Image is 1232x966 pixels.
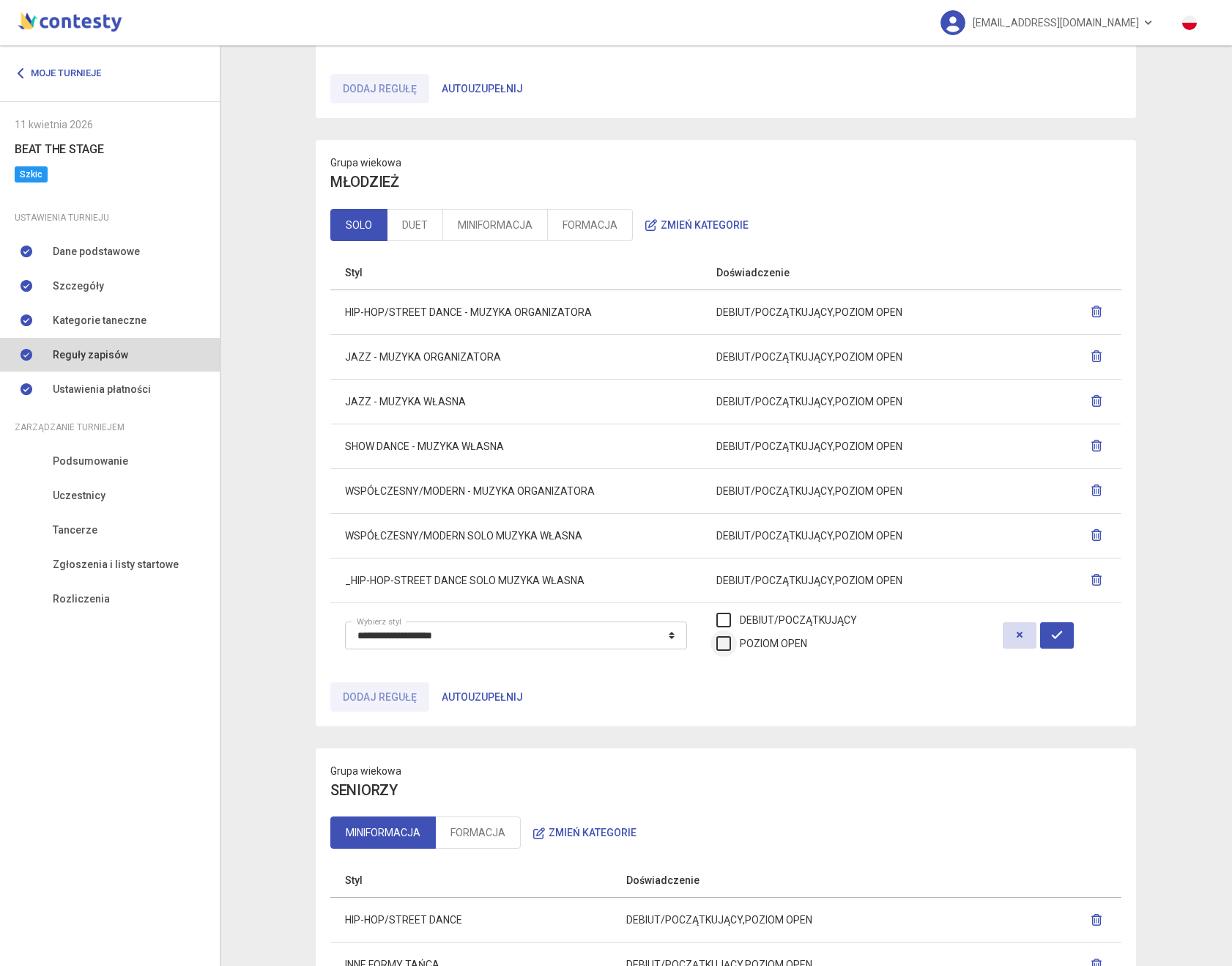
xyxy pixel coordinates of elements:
span: DEBIUT/POCZĄTKUJĄCY [626,914,745,926]
a: MINIFORMACJA [442,209,548,241]
td: SHOW DANCE - MUZYKA WŁASNA [330,424,702,468]
span: Szczegóły [53,278,104,294]
span: Reguły zapisów [53,347,128,363]
span: DEBIUT/POCZĄTKUJĄCY [716,396,835,408]
h4: SENIORZY [330,779,1121,802]
span: POZIOM OPEN [835,530,902,542]
a: MINIFORMACJA [330,816,436,849]
span: DEBIUT/POCZĄTKUJĄCY [716,351,835,363]
div: 11 kwietnia 2026 [15,117,205,133]
span: Rozliczenia [53,591,110,607]
div: Ustawienia turnieju [15,210,205,226]
th: Doświadczenie [702,256,988,290]
span: DEBIUT/POCZĄTKUJĄCY [716,530,835,542]
a: DUET [387,209,443,241]
span: POZIOM OPEN [835,306,902,318]
a: FORMACJA [435,816,521,849]
p: Grupa wiekowa [330,155,1121,171]
td: JAZZ - MUZYKA ORGANIZATORA [330,334,702,379]
label: DEBIUT/POCZĄTKUJĄCY [716,612,857,628]
span: Uczestnicy [53,487,105,504]
a: Moje turnieje [15,60,112,86]
td: JAZZ - MUZYKA WŁASNA [330,379,702,424]
span: [EMAIL_ADDRESS][DOMAIN_NAME] [973,7,1139,38]
span: Zarządzanie turniejem [15,419,125,435]
span: DEBIUT/POCZĄTKUJĄCY [716,485,835,497]
span: POZIOM OPEN [835,351,902,363]
button: Zmień kategorie [633,210,761,240]
span: POZIOM OPEN [835,396,902,408]
p: Grupa wiekowa [330,763,1121,779]
button: Autouzupełnij [429,74,535,103]
td: HIP-HOP/STREET DANCE - MUZYKA ORGANIZATORA [330,290,702,334]
td: _HIP-HOP-STREET DANCE SOLO MUZYKA WŁASNA [330,558,702,602]
th: Styl [330,863,612,898]
td: WSPÓŁCZESNY/MODERN - MUZYKA ORGANIZATORA [330,468,702,513]
th: Styl [330,256,702,290]
span: Kategorie taneczne [53,312,146,328]
span: POZIOM OPEN [835,485,902,497]
a: SOLO [330,209,387,241]
button: Zmień kategorie [521,818,649,847]
span: Zgłoszenia i listy startowe [53,556,179,572]
span: DEBIUT/POCZĄTKUJĄCY [716,440,835,452]
span: Szkic [15,166,48,182]
span: Dane podstawowe [53,243,140,259]
td: WSPÓŁCZESNY/MODERN SOLO MUZYKA WŁASNA [330,513,702,558]
h4: MŁODZIEŻ [330,171,1121,193]
span: Podsumowanie [53,453,128,469]
span: POZIOM OPEN [835,575,902,586]
span: POZIOM OPEN [745,914,812,926]
button: Dodaj regułę [330,74,429,103]
span: DEBIUT/POCZĄTKUJĄCY [716,575,835,586]
label: POZIOM OPEN [716,635,807,652]
span: DEBIUT/POCZĄTKUJĄCY [716,306,835,318]
button: Dodaj regułę [330,682,429,712]
button: Autouzupełnij [429,682,535,712]
h6: BEAT THE STAGE [15,140,205,158]
td: HIP-HOP/STREET DANCE [330,898,612,943]
span: Tancerze [53,522,97,538]
span: POZIOM OPEN [835,440,902,452]
a: FORMACJA [547,209,633,241]
th: Doświadczenie [612,863,1025,898]
span: Ustawienia płatności [53,381,151,397]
